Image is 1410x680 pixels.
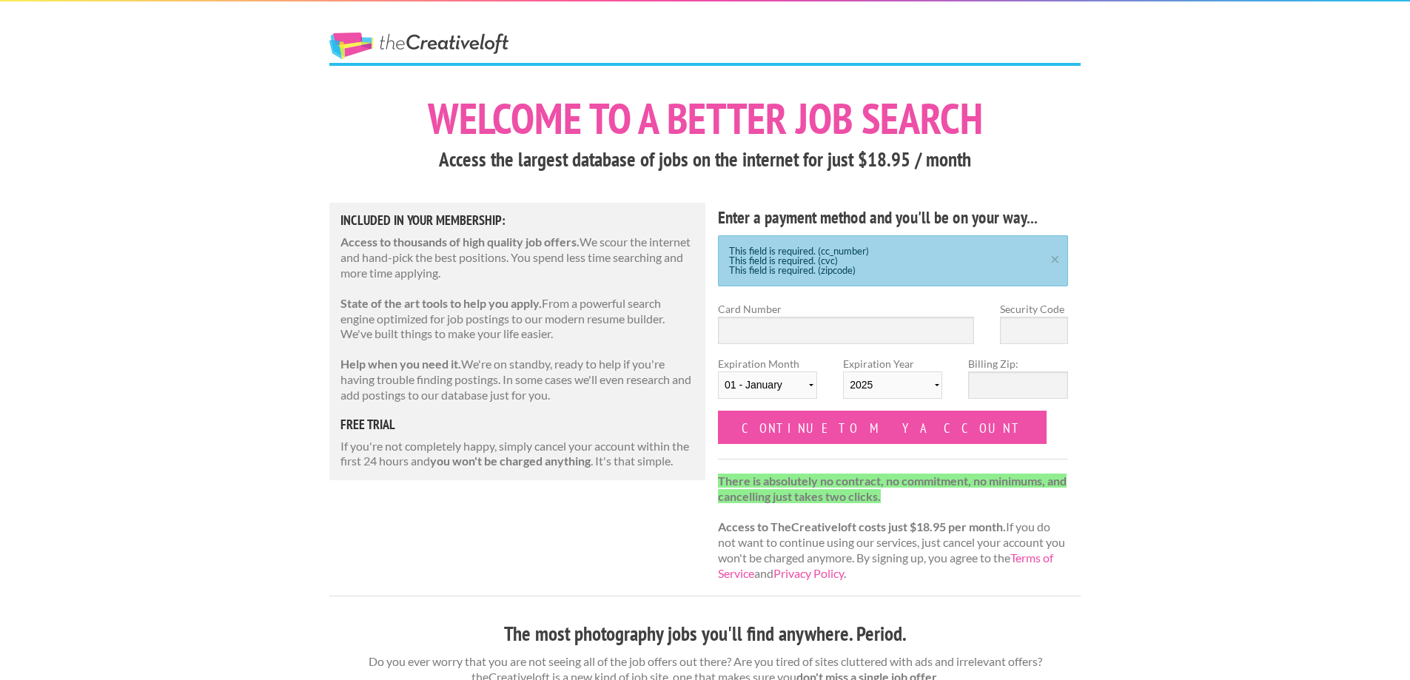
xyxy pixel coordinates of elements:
[1046,252,1064,262] a: ×
[329,97,1081,140] h1: Welcome to a better job search
[1000,301,1068,317] label: Security Code
[340,214,694,227] h5: Included in Your Membership:
[340,296,694,342] p: From a powerful search engine optimized for job postings to our modern resume builder. We've buil...
[340,296,542,310] strong: State of the art tools to help you apply.
[718,301,974,317] label: Card Number
[340,235,694,280] p: We scour the internet and hand-pick the best positions. You spend less time searching and more ti...
[329,146,1081,174] h3: Access the largest database of jobs on the internet for just $18.95 / month
[340,235,580,249] strong: Access to thousands of high quality job offers.
[968,356,1067,371] label: Billing Zip:
[340,357,694,403] p: We're on standby, ready to help if you're having trouble finding postings. In some cases we'll ev...
[340,439,694,470] p: If you're not completely happy, simply cancel your account within the first 24 hours and . It's t...
[430,454,591,468] strong: you won't be charged anything
[718,474,1068,582] p: If you do not want to continue using our services, just cancel your account you won't be charged ...
[718,519,1006,533] strong: Access to TheCreativeloft costs just $18.95 per month.
[718,235,1068,286] div: This field is required. (cc_number) This field is required. (cvc) This field is required. (zipcode)
[340,357,461,371] strong: Help when you need it.
[718,206,1068,229] h4: Enter a payment method and you'll be on your way...
[718,474,1067,503] strong: There is absolutely no contract, no commitment, no minimums, and cancelling just takes two clicks.
[843,356,942,411] label: Expiration Year
[340,418,694,431] h5: free trial
[718,411,1047,444] input: Continue to my account
[843,371,942,399] select: Expiration Year
[718,371,817,399] select: Expiration Month
[329,620,1081,648] h3: The most photography jobs you'll find anywhere. Period.
[718,356,817,411] label: Expiration Month
[329,33,508,59] a: The Creative Loft
[718,551,1053,580] a: Terms of Service
[773,566,844,580] a: Privacy Policy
